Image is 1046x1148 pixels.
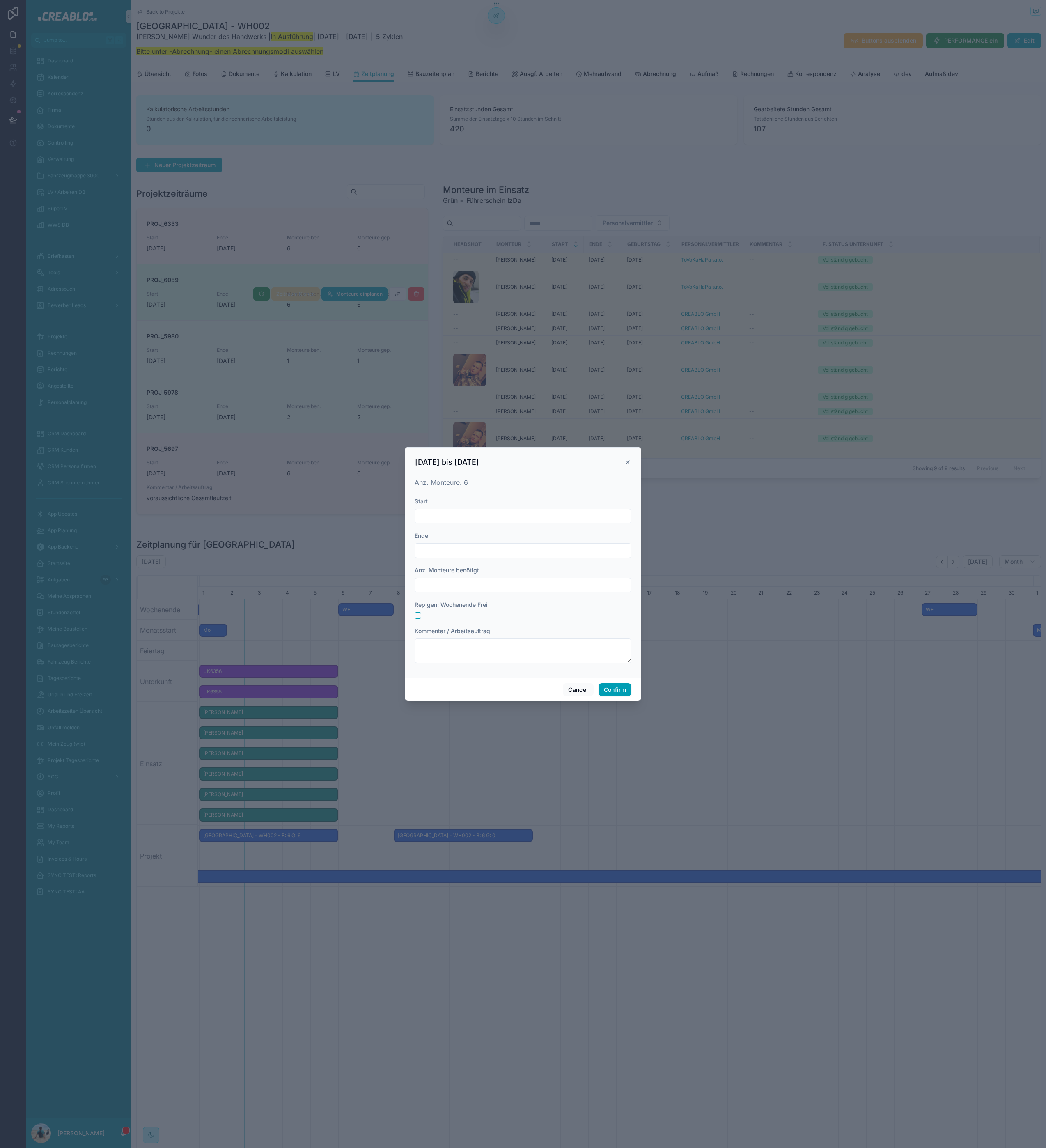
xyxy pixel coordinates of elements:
[415,627,490,634] span: Kommentar / Arbeitsauftrag
[415,457,479,467] h3: [DATE] bis [DATE]
[415,567,479,574] span: Anz. Monteure benötigt
[415,601,488,608] span: Rep gen: Wochenende Frei
[563,683,593,696] button: Cancel
[415,478,468,487] span: Anz. Monteure: 6
[415,532,428,539] span: Ende
[415,498,428,505] span: Start
[599,683,631,696] button: Confirm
